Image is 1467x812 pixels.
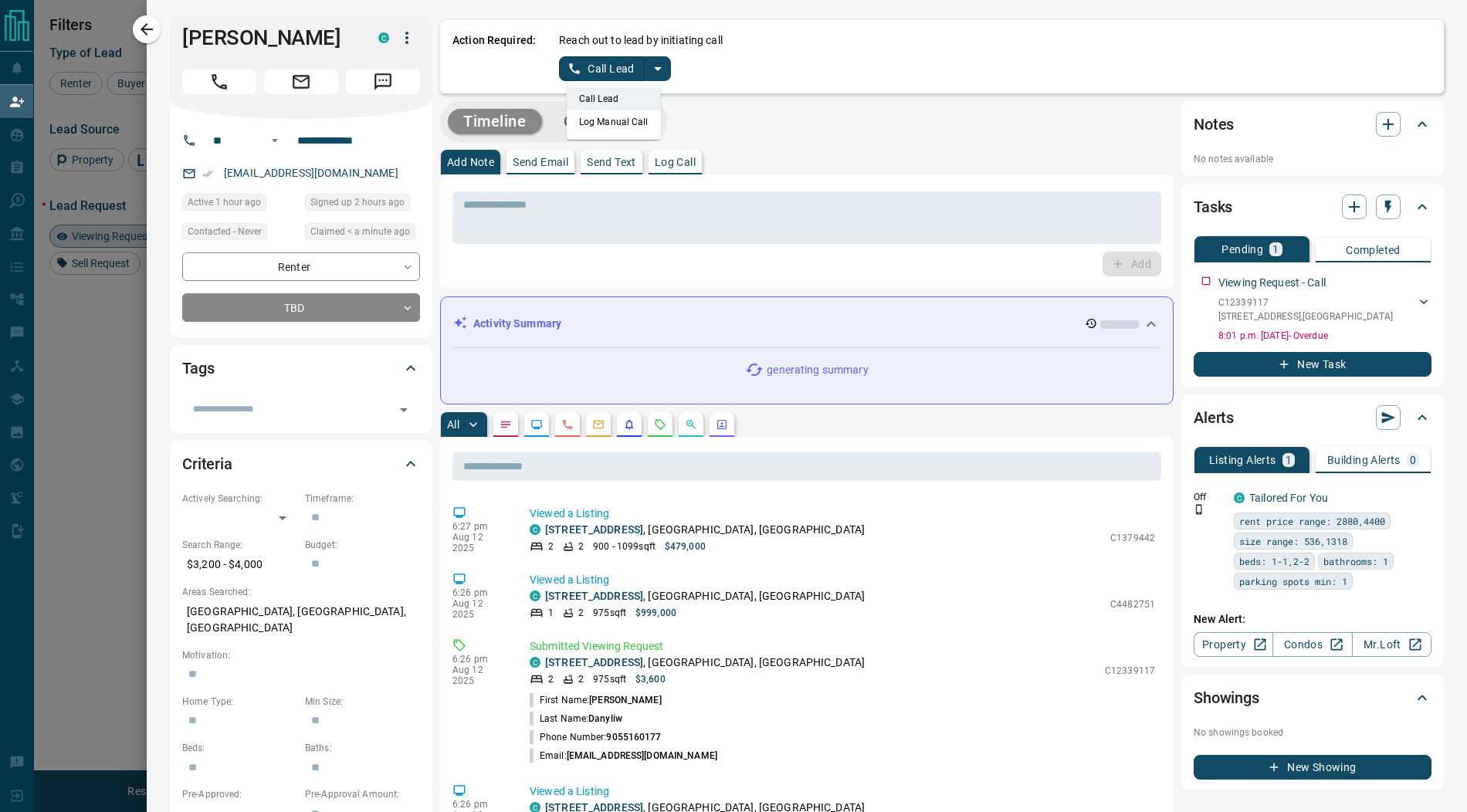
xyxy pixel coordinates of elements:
[310,224,410,239] span: Claimed < a minute ago
[188,224,262,239] span: Contacted - Never
[567,750,717,761] span: [EMAIL_ADDRESS][DOMAIN_NAME]
[1218,310,1393,323] p: [STREET_ADDRESS] , [GEOGRAPHIC_DATA]
[1110,597,1155,611] p: C4482751
[448,109,542,134] button: Timeline
[224,167,398,179] a: [EMAIL_ADDRESS][DOMAIN_NAME]
[716,418,728,431] svg: Agent Actions
[1346,245,1401,255] p: Completed
[530,693,662,707] p: First Name:
[1194,679,1431,716] div: Showings
[1239,573,1347,589] span: parking spots min: 1
[548,672,554,686] p: 2
[305,741,420,755] p: Baths:
[452,654,507,665] p: 6:26 pm
[182,452,232,476] h2: Criteria
[182,293,420,322] div: TBD
[473,316,561,332] p: Activity Summary
[182,69,256,94] span: Call
[182,648,420,662] p: Motivation:
[452,532,507,553] p: Aug 12 2025
[545,655,865,671] p: , [GEOGRAPHIC_DATA], [GEOGRAPHIC_DATA]
[1272,244,1279,255] p: 1
[1249,492,1328,504] a: Tailored For You
[593,606,626,620] p: 975 sqft
[1194,399,1431,436] div: Alerts
[378,32,389,43] div: condos.ca
[567,87,661,110] li: Call Lead
[685,418,697,431] svg: Opportunities
[530,418,543,431] svg: Lead Browsing Activity
[1221,244,1263,255] p: Pending
[1110,531,1155,545] p: C1379442
[182,252,420,281] div: Renter
[530,657,540,668] div: condos.ca
[452,587,507,598] p: 6:26 pm
[393,399,415,421] button: Open
[578,672,584,686] p: 2
[545,656,643,668] a: [STREET_ADDRESS]
[1194,405,1234,430] h2: Alerts
[587,157,636,167] p: Send Text
[548,109,660,134] button: Campaigns
[1410,455,1416,465] p: 0
[1194,106,1431,143] div: Notes
[1194,632,1273,657] a: Property
[305,538,420,552] p: Budget:
[182,445,420,482] div: Criteria
[1194,611,1431,628] p: New Alert:
[1239,513,1385,529] span: rent price range: 2880,4400
[1194,490,1225,504] p: Off
[530,590,540,601] div: condos.ca
[264,69,338,94] span: Email
[1194,188,1431,225] div: Tasks
[182,492,297,506] p: Actively Searching:
[305,194,420,215] div: Tue Aug 12 2025
[635,672,666,686] p: $3,600
[1194,112,1234,137] h2: Notes
[182,25,355,50] h1: [PERSON_NAME]
[500,418,512,431] svg: Notes
[346,69,420,94] span: Message
[182,585,420,599] p: Areas Searched:
[561,418,574,431] svg: Calls
[188,195,261,210] span: Active 1 hour ago
[1352,632,1431,657] a: Mr.Loft
[545,590,643,602] a: [STREET_ADDRESS]
[589,695,661,705] span: [PERSON_NAME]
[1194,755,1431,780] button: New Showing
[530,524,540,535] div: condos.ca
[1218,329,1431,343] p: 8:01 p.m. [DATE] - Overdue
[1239,533,1347,549] span: size range: 536,1318
[1194,726,1431,739] p: No showings booked
[447,157,494,167] p: Add Note
[310,195,405,210] span: Signed up 2 hours ago
[530,730,662,744] p: Phone Number:
[655,157,696,167] p: Log Call
[452,799,507,810] p: 6:26 pm
[767,362,868,378] p: generating summary
[1194,504,1204,515] svg: Push Notification Only
[548,540,554,553] p: 2
[545,588,865,604] p: , [GEOGRAPHIC_DATA], [GEOGRAPHIC_DATA]
[1286,455,1292,465] p: 1
[530,638,1155,655] p: Submitted Viewing Request
[1194,195,1232,219] h2: Tasks
[182,538,297,552] p: Search Range:
[578,606,584,620] p: 2
[182,356,214,381] h2: Tags
[1218,293,1431,326] div: C12339117[STREET_ADDRESS],[GEOGRAPHIC_DATA]
[635,606,676,620] p: $999,000
[1272,632,1352,657] a: Condos
[1194,685,1259,710] h2: Showings
[1327,455,1401,465] p: Building Alerts
[1323,553,1388,569] span: bathrooms: 1
[530,749,717,763] p: Email:
[305,223,420,245] div: Tue Aug 12 2025
[592,418,605,431] svg: Emails
[593,672,626,686] p: 975 sqft
[1234,492,1245,503] div: condos.ca
[182,741,297,755] p: Beds:
[578,540,584,553] p: 2
[559,56,645,81] button: Call Lead
[1218,275,1326,291] p: Viewing Request - Call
